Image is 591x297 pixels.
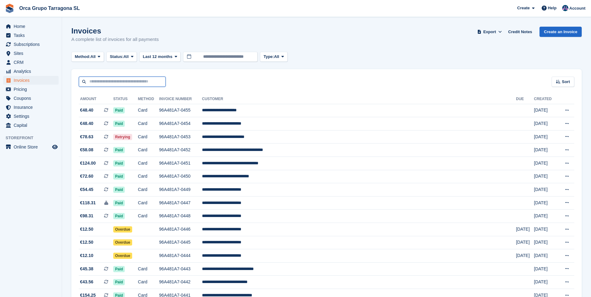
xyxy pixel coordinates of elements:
a: menu [3,22,59,31]
span: Paid [113,200,125,206]
span: Help [548,5,557,11]
span: Invoices [14,76,51,85]
td: 96A481A7-0449 [159,183,202,197]
td: [DATE] [534,117,557,131]
span: €12.50 [80,239,93,246]
td: 96A481A7-0446 [159,223,202,236]
span: Overdue [113,226,132,233]
td: Card [138,196,159,210]
td: 96A481A7-0445 [159,236,202,249]
span: Storefront [6,135,62,141]
th: Due [516,94,534,104]
span: CRM [14,58,51,67]
span: Account [569,5,585,11]
td: Card [138,210,159,223]
span: €72.60 [80,173,93,180]
td: [DATE] [534,262,557,276]
span: Settings [14,112,51,121]
a: menu [3,112,59,121]
td: 96A481A7-0448 [159,210,202,223]
td: [DATE] [516,223,534,236]
span: Paid [113,160,125,166]
span: €12.50 [80,226,93,233]
span: Sites [14,49,51,58]
span: Pricing [14,85,51,94]
button: Status: All [106,52,137,62]
span: Retrying [113,134,132,140]
td: [DATE] [534,157,557,170]
span: €124.00 [80,160,96,166]
span: Coupons [14,94,51,103]
td: [DATE] [534,276,557,289]
span: Paid [113,187,125,193]
span: Last 12 months [143,54,172,60]
span: Paid [113,147,125,153]
a: menu [3,94,59,103]
td: 96A481A7-0453 [159,130,202,144]
a: menu [3,103,59,112]
td: Card [138,104,159,117]
a: menu [3,49,59,58]
span: €58.08 [80,147,93,153]
span: Type: [263,54,274,60]
span: €48.40 [80,120,93,127]
td: [DATE] [534,249,557,263]
td: Card [138,262,159,276]
p: A complete list of invoices for all payments [71,36,159,43]
h1: Invoices [71,27,159,35]
td: Card [138,157,159,170]
a: Create an Invoice [540,27,582,37]
td: [DATE] [516,236,534,249]
span: Overdue [113,253,132,259]
span: €45.38 [80,266,93,272]
th: Invoice Number [159,94,202,104]
span: Paid [113,173,125,180]
a: menu [3,143,59,151]
th: Amount [79,94,113,104]
span: €54.45 [80,186,93,193]
td: [DATE] [534,223,557,236]
span: Export [483,29,496,35]
span: Status: [110,54,123,60]
span: €12.10 [80,252,93,259]
a: menu [3,31,59,40]
span: Subscriptions [14,40,51,49]
span: All [274,54,279,60]
td: [DATE] [534,236,557,249]
img: stora-icon-8386f47178a22dfd0bd8f6a31ec36ba5ce8667c1dd55bd0f319d3a0aa187defe.svg [5,4,14,13]
td: 96A481A7-0442 [159,276,202,289]
a: Orca Grupo Tarragona SL [17,3,82,13]
td: [DATE] [534,210,557,223]
a: menu [3,58,59,67]
td: [DATE] [534,170,557,183]
td: 96A481A7-0450 [159,170,202,183]
td: [DATE] [534,183,557,197]
td: 96A481A7-0454 [159,117,202,131]
td: [DATE] [534,104,557,117]
span: Overdue [113,239,132,246]
span: Home [14,22,51,31]
a: menu [3,40,59,49]
span: €118.31 [80,200,96,206]
td: 96A481A7-0455 [159,104,202,117]
td: Card [138,170,159,183]
td: [DATE] [534,196,557,210]
span: €48.40 [80,107,93,113]
td: 96A481A7-0443 [159,262,202,276]
span: Insurance [14,103,51,112]
td: 96A481A7-0451 [159,157,202,170]
td: [DATE] [516,249,534,263]
th: Method [138,94,159,104]
span: Paid [113,266,125,272]
span: Online Store [14,143,51,151]
span: €43.56 [80,279,93,285]
button: Method: All [71,52,104,62]
a: menu [3,121,59,130]
button: Last 12 months [139,52,181,62]
button: Export [476,27,503,37]
span: Analytics [14,67,51,76]
td: [DATE] [534,144,557,157]
span: Tasks [14,31,51,40]
a: menu [3,85,59,94]
span: All [123,54,129,60]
